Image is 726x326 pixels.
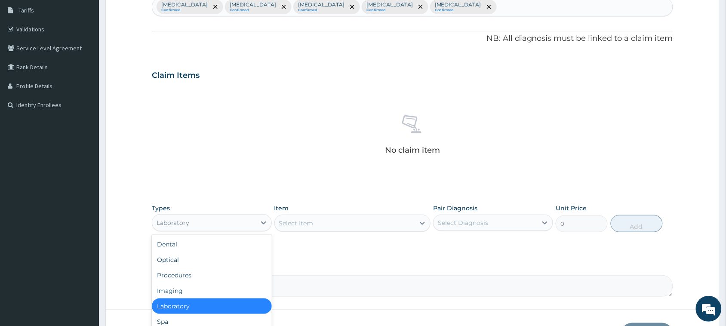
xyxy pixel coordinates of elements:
span: remove selection option [348,3,356,11]
img: d_794563401_company_1708531726252_794563401 [16,43,35,65]
div: Minimize live chat window [141,4,162,25]
div: Dental [152,237,272,252]
p: No claim item [385,146,440,154]
p: [MEDICAL_DATA] [230,1,276,8]
label: Pair Diagnosis [433,204,477,212]
p: NB: All diagnosis must be linked to a claim item [152,33,673,44]
label: Types [152,205,170,212]
p: [MEDICAL_DATA] [435,1,481,8]
label: Comment [152,263,673,271]
textarea: Type your message and hit 'Enter' [4,235,164,265]
div: Optical [152,252,272,268]
div: Procedures [152,268,272,283]
button: Add [611,215,663,232]
p: [MEDICAL_DATA] [366,1,413,8]
small: Confirmed [366,8,413,12]
div: Select Item [279,219,314,228]
div: Chat with us now [45,48,145,59]
div: Imaging [152,283,272,298]
span: Tariffs [18,6,34,14]
span: remove selection option [417,3,425,11]
h3: Claim Items [152,71,200,80]
span: remove selection option [212,3,219,11]
p: [MEDICAL_DATA] [298,1,345,8]
small: Confirmed [435,8,481,12]
div: Laboratory [152,298,272,314]
small: Confirmed [161,8,208,12]
p: [MEDICAL_DATA] [161,1,208,8]
span: remove selection option [485,3,493,11]
small: Confirmed [298,8,345,12]
label: Item [274,204,289,212]
div: Select Diagnosis [438,218,488,227]
label: Unit Price [556,204,587,212]
small: Confirmed [230,8,276,12]
span: We're online! [50,108,119,195]
div: Laboratory [157,218,189,227]
span: remove selection option [280,3,288,11]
